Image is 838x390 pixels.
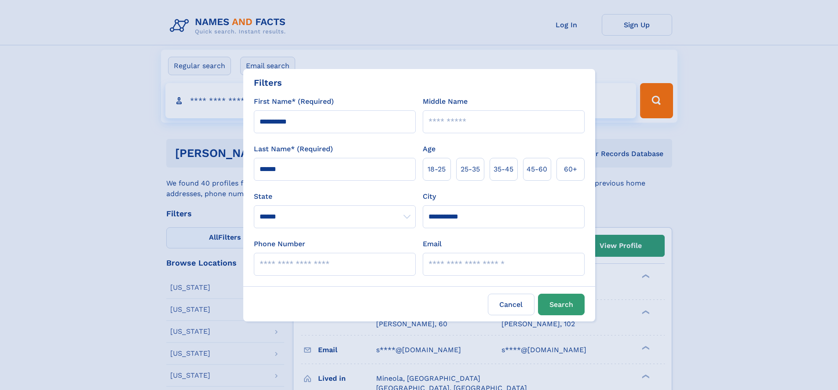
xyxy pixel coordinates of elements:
[527,164,547,175] span: 45‑60
[423,239,442,249] label: Email
[564,164,577,175] span: 60+
[494,164,513,175] span: 35‑45
[423,144,435,154] label: Age
[254,144,333,154] label: Last Name* (Required)
[254,191,416,202] label: State
[423,96,468,107] label: Middle Name
[254,239,305,249] label: Phone Number
[254,76,282,89] div: Filters
[254,96,334,107] label: First Name* (Required)
[428,164,446,175] span: 18‑25
[488,294,534,315] label: Cancel
[423,191,436,202] label: City
[461,164,480,175] span: 25‑35
[538,294,585,315] button: Search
